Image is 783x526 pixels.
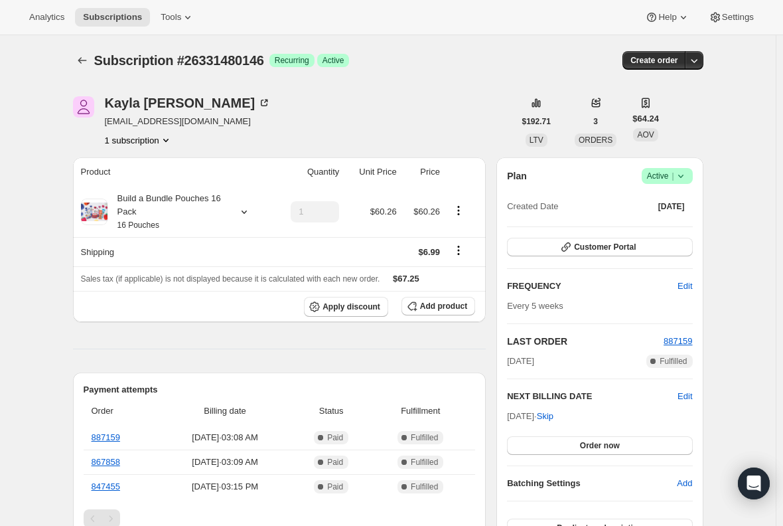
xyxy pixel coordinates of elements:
[664,335,692,348] button: 887159
[507,355,534,368] span: [DATE]
[514,112,559,131] button: $192.71
[343,157,400,187] th: Unit Price
[84,396,158,426] th: Order
[393,274,419,284] span: $67.25
[448,243,469,258] button: Shipping actions
[21,8,72,27] button: Analytics
[507,411,553,421] span: [DATE] ·
[327,482,343,492] span: Paid
[507,238,692,256] button: Customer Portal
[75,8,150,27] button: Subscriptions
[677,477,692,490] span: Add
[84,383,476,396] h2: Payment attempts
[507,436,692,455] button: Order now
[161,12,181,23] span: Tools
[530,135,543,145] span: LTV
[507,301,563,311] span: Every 5 weeks
[650,197,693,216] button: [DATE]
[637,130,654,139] span: AOV
[677,390,692,403] button: Edit
[420,301,467,311] span: Add product
[73,51,92,70] button: Subscriptions
[297,404,366,418] span: Status
[94,53,264,68] span: Subscription #26331480146
[81,274,380,284] span: Sales tax (if applicable) is not displayed because it is calculated with each new order.
[105,115,271,128] span: [EMAIL_ADDRESS][DOMAIN_NAME]
[670,276,700,297] button: Edit
[448,203,469,218] button: Product actions
[507,477,677,490] h6: Batching Settings
[105,133,173,147] button: Product actions
[677,280,692,293] span: Edit
[161,480,289,493] span: [DATE] · 03:15 PM
[507,390,677,403] h2: NEXT BILLING DATE
[272,157,343,187] th: Quantity
[401,297,475,315] button: Add product
[374,404,467,418] span: Fulfillment
[579,135,612,145] span: ORDERS
[107,192,227,232] div: Build a Bundle Pouches 16 Pack
[327,432,343,443] span: Paid
[370,207,397,217] span: $60.26
[701,8,762,27] button: Settings
[92,457,120,467] a: 867858
[672,171,674,181] span: |
[630,55,677,66] span: Create order
[161,404,289,418] span: Billing date
[418,247,440,257] span: $6.99
[105,96,271,110] div: Kayla [PERSON_NAME]
[92,432,120,442] a: 887159
[73,96,94,118] span: Kayla Neace
[411,482,438,492] span: Fulfilled
[660,356,687,367] span: Fulfilled
[738,468,770,499] div: Open Intercom Messenger
[658,12,676,23] span: Help
[161,456,289,469] span: [DATE] · 03:09 AM
[507,335,664,348] h2: LAST ORDER
[664,336,692,346] a: 887159
[507,280,677,293] h2: FREQUENCY
[507,169,527,183] h2: Plan
[411,457,438,468] span: Fulfilled
[585,112,606,131] button: 3
[327,457,343,468] span: Paid
[580,440,620,451] span: Order now
[522,116,551,127] span: $192.71
[161,431,289,444] span: [DATE] · 03:08 AM
[304,297,388,317] button: Apply discount
[83,12,142,23] span: Subscriptions
[411,432,438,443] span: Fulfilled
[722,12,754,23] span: Settings
[537,410,553,423] span: Skip
[529,406,561,427] button: Skip
[413,207,440,217] span: $60.26
[29,12,64,23] span: Analytics
[593,116,598,127] span: 3
[92,482,120,491] a: 847455
[322,55,344,66] span: Active
[73,237,273,266] th: Shipping
[669,473,700,494] button: Add
[637,8,697,27] button: Help
[117,220,159,230] small: 16 Pouches
[73,157,273,187] th: Product
[322,302,380,312] span: Apply discount
[401,157,444,187] th: Price
[153,8,202,27] button: Tools
[622,51,685,70] button: Create order
[632,112,659,126] span: $64.24
[647,169,687,183] span: Active
[574,242,636,252] span: Customer Portal
[275,55,309,66] span: Recurring
[658,201,685,212] span: [DATE]
[507,200,558,213] span: Created Date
